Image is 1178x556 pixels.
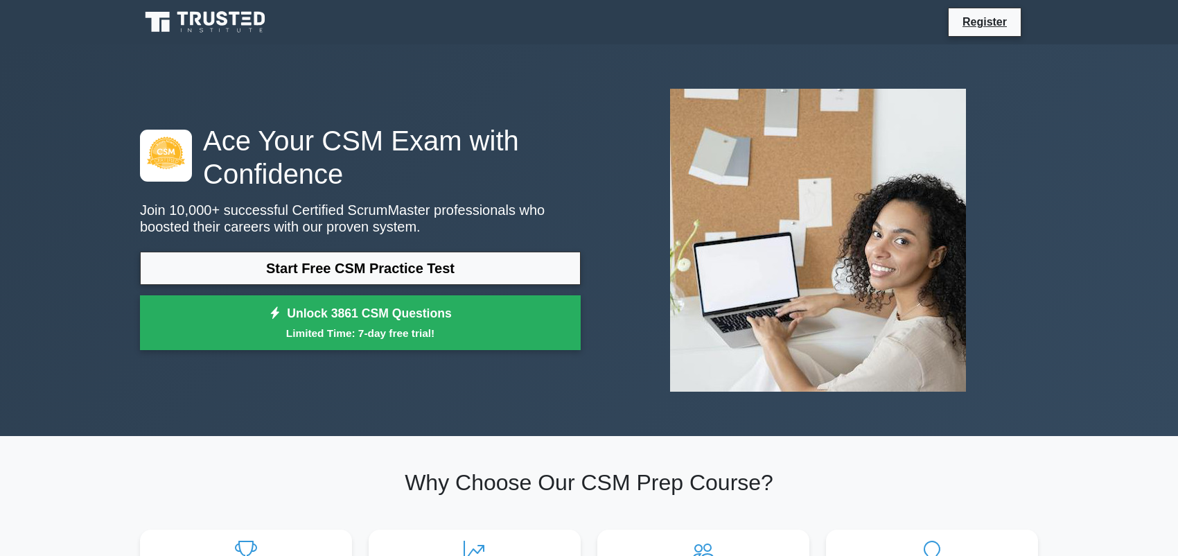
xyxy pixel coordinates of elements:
[140,295,581,351] a: Unlock 3861 CSM QuestionsLimited Time: 7-day free trial!
[140,469,1038,496] h2: Why Choose Our CSM Prep Course?
[954,13,1015,31] a: Register
[140,124,581,191] h1: Ace Your CSM Exam with Confidence
[140,202,581,235] p: Join 10,000+ successful Certified ScrumMaster professionals who boosted their careers with our pr...
[157,325,563,341] small: Limited Time: 7-day free trial!
[140,252,581,285] a: Start Free CSM Practice Test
